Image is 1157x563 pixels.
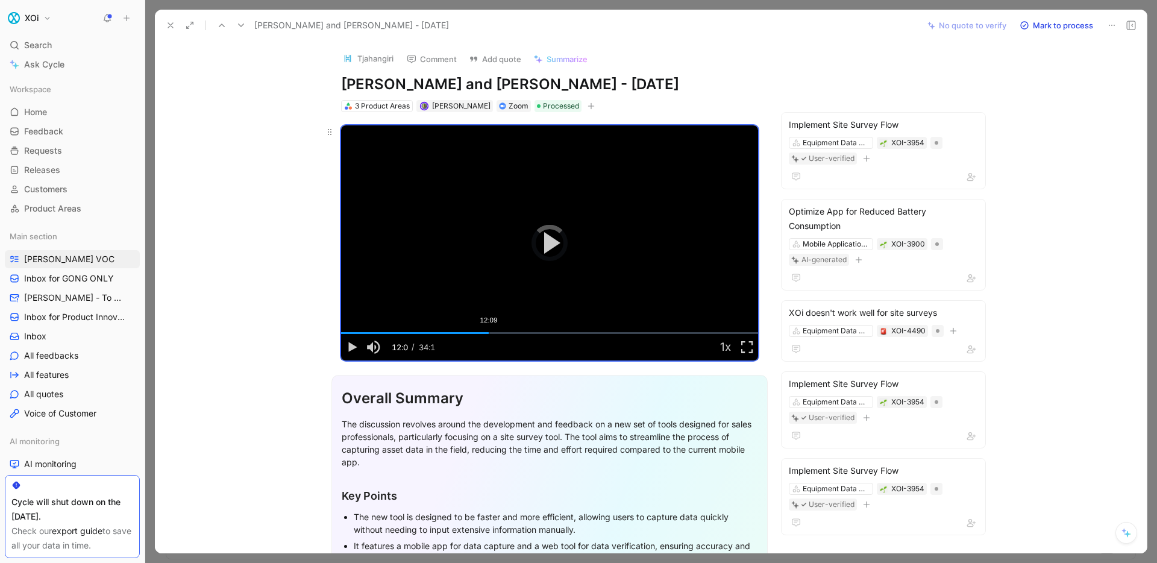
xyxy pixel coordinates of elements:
[24,458,77,470] span: AI monitoring
[24,145,62,157] span: Requests
[5,269,140,288] a: Inbox for GONG ONLY
[24,272,114,285] span: Inbox for GONG ONLY
[879,139,888,147] div: 🌱
[880,241,887,248] img: 🌱
[803,137,870,149] div: Equipment Data Management
[336,49,399,68] button: logoTjahangiri
[879,398,888,406] button: 🌱
[5,250,140,268] a: [PERSON_NAME] VOC
[10,230,57,242] span: Main section
[528,51,593,68] button: Summarize
[342,52,354,64] img: logo
[879,327,888,335] button: 🚨
[803,483,870,495] div: Equipment Data Management
[8,12,20,24] img: XOi
[342,388,757,409] div: Overall Summary
[401,51,462,68] button: Comment
[24,125,63,137] span: Feedback
[789,464,978,478] div: Implement Site Survey Flow
[891,137,924,149] div: XOI-3954
[547,54,588,64] span: Summarize
[463,51,527,68] button: Add quote
[24,253,114,265] span: [PERSON_NAME] VOC
[421,103,427,110] img: avatar
[879,485,888,493] button: 🌱
[354,511,757,536] div: The new tool is designed to be faster and more efficient, allowing users to capture data quickly ...
[24,292,125,304] span: [PERSON_NAME] - To Process
[891,483,924,495] div: XOI-3954
[801,254,847,266] div: AI-generated
[509,100,528,112] div: Zoom
[5,161,140,179] a: Releases
[789,306,978,320] div: XOi doesn't work well for site surveys
[789,377,978,391] div: Implement Site Survey Flow
[5,327,140,345] a: Inbox
[341,334,363,360] button: Play
[879,240,888,248] button: 🌱
[24,106,47,118] span: Home
[24,350,78,362] span: All feedbacks
[880,140,887,147] img: 🌱
[5,103,140,121] a: Home
[5,289,140,307] a: [PERSON_NAME] - To Process
[715,334,736,360] button: Playback Rate
[342,488,757,504] div: Key Points
[24,388,63,400] span: All quotes
[24,38,52,52] span: Search
[1014,17,1099,34] button: Mark to process
[891,238,925,250] div: XOI-3900
[412,342,415,351] span: /
[736,334,758,360] button: Fullscreen
[891,325,926,337] div: XOI-4490
[24,407,96,420] span: Voice of Customer
[25,13,39,24] h1: XOi
[5,347,140,365] a: All feedbacks
[419,342,435,379] span: 34:19
[11,495,133,524] div: Cycle will shut down on the [DATE].
[24,369,69,381] span: All features
[342,418,757,468] div: The discussion revolves around the development and feedback on a new set of tools designed for sa...
[341,332,758,334] div: Progress Bar
[789,204,978,233] div: Optimize App for Reduced Battery Consumption
[341,75,758,94] h1: [PERSON_NAME] and [PERSON_NAME] - [DATE]
[24,164,60,176] span: Releases
[5,10,54,27] button: XOiXOi
[24,311,128,323] span: Inbox for Product Innovation Product Area
[5,227,140,245] div: Main section
[52,526,102,536] a: export guide
[5,385,140,403] a: All quotes
[10,83,51,95] span: Workspace
[789,118,978,132] div: Implement Site Survey Flow
[809,412,854,424] div: User-verified
[803,238,870,250] div: Mobile Application Enhancements
[5,36,140,54] div: Search
[880,328,887,335] img: 🚨
[254,18,449,33] span: [PERSON_NAME] and [PERSON_NAME] - [DATE]
[5,80,140,98] div: Workspace
[809,499,854,511] div: User-verified
[10,435,60,447] span: AI monitoring
[392,342,408,379] span: 12:09
[24,330,46,342] span: Inbox
[880,486,887,493] img: 🌱
[803,396,870,408] div: Equipment Data Management
[5,200,140,218] a: Product Areas
[922,17,1012,34] button: No quote to verify
[5,432,140,450] div: AI monitoring
[24,183,67,195] span: Customers
[5,366,140,384] a: All features
[535,100,582,112] div: Processed
[5,455,140,473] a: AI monitoring
[5,122,140,140] a: Feedback
[880,399,887,406] img: 🌱
[11,524,133,553] div: Check our to save all your data in time.
[809,153,854,165] div: User-verified
[5,180,140,198] a: Customers
[5,404,140,423] a: Voice of Customer
[5,308,140,326] a: Inbox for Product Innovation Product Area
[891,396,924,408] div: XOI-3954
